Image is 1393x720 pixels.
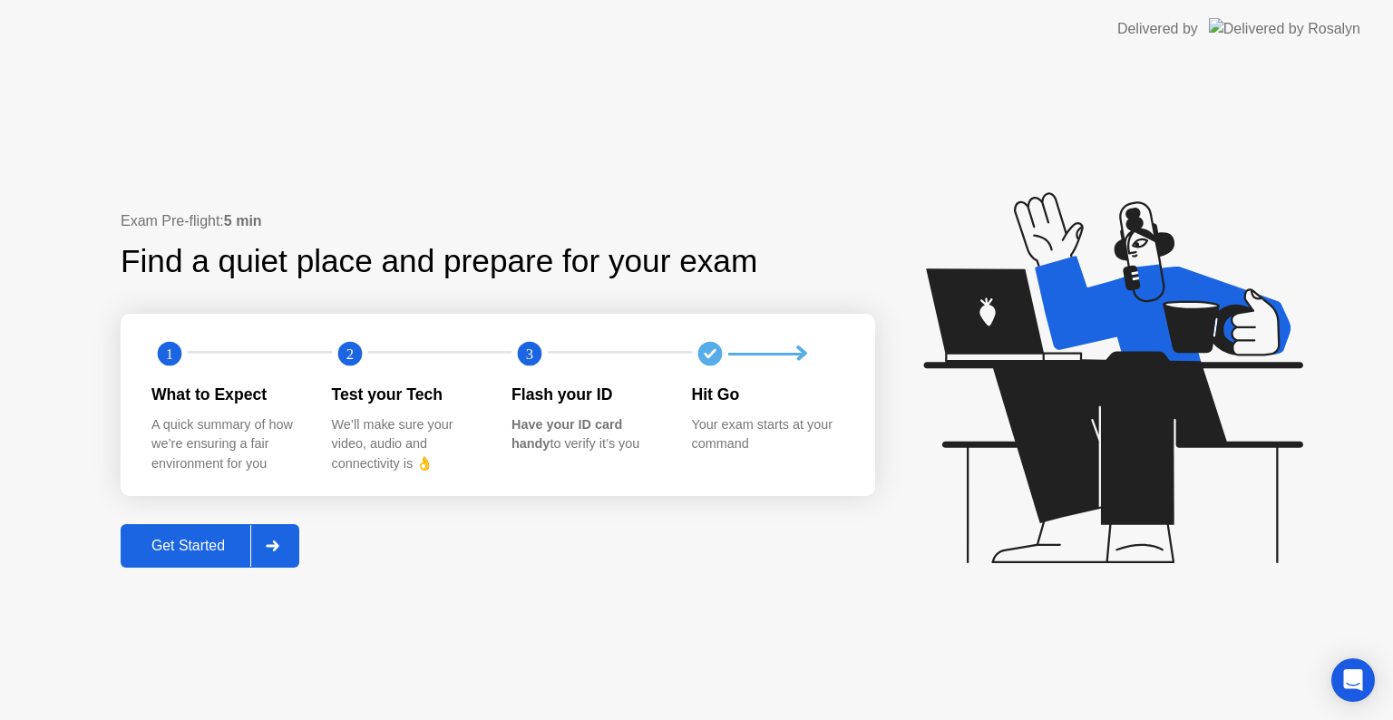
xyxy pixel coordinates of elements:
div: A quick summary of how we’re ensuring a fair environment for you [151,415,303,474]
div: Delivered by [1117,18,1198,40]
div: to verify it’s you [511,415,663,454]
div: Open Intercom Messenger [1331,658,1375,702]
img: Delivered by Rosalyn [1209,18,1360,39]
div: Get Started [126,538,250,554]
div: Your exam starts at your command [692,415,843,454]
text: 3 [526,345,533,363]
b: Have your ID card handy [511,417,622,452]
div: Exam Pre-flight: [121,210,875,232]
div: Find a quiet place and prepare for your exam [121,238,760,286]
text: 2 [346,345,353,363]
text: 1 [166,345,173,363]
div: Hit Go [692,383,843,406]
button: Get Started [121,524,299,568]
div: We’ll make sure your video, audio and connectivity is 👌 [332,415,483,474]
div: Flash your ID [511,383,663,406]
div: What to Expect [151,383,303,406]
b: 5 min [224,213,262,229]
div: Test your Tech [332,383,483,406]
